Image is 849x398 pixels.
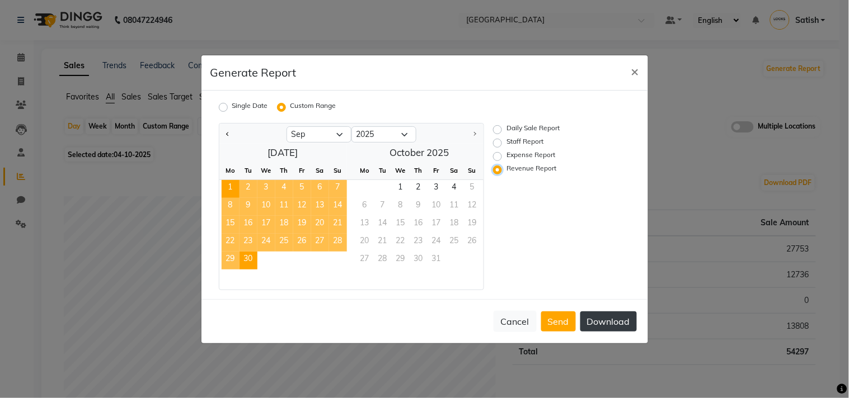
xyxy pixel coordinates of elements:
span: 8 [222,198,240,216]
select: Select month [287,126,351,143]
span: × [631,63,639,79]
div: Tuesday, September 16, 2025 [240,216,257,234]
div: Sunday, September 14, 2025 [329,198,347,216]
div: Tuesday, September 23, 2025 [240,234,257,252]
span: 12 [293,198,311,216]
span: 10 [257,198,275,216]
div: Thursday, October 2, 2025 [410,180,428,198]
button: Previous month [224,126,233,144]
span: 16 [240,216,257,234]
span: 2 [240,180,257,198]
span: 15 [222,216,240,234]
label: Single Date [232,101,268,114]
div: Sa [311,162,329,179]
span: 2 [410,180,428,198]
div: Friday, September 5, 2025 [293,180,311,198]
div: Saturday, September 13, 2025 [311,198,329,216]
div: Th [275,162,293,179]
div: Mo [356,162,374,179]
div: Wednesday, September 17, 2025 [257,216,275,234]
label: Staff Report [506,136,543,150]
span: 3 [257,180,275,198]
span: 18 [275,216,293,234]
div: Thursday, September 4, 2025 [275,180,293,198]
span: 1 [392,180,410,198]
div: Tuesday, September 2, 2025 [240,180,257,198]
button: Download [580,311,637,331]
div: Sa [445,162,463,179]
div: Friday, September 26, 2025 [293,234,311,252]
span: 22 [222,234,240,252]
span: 7 [329,180,347,198]
div: Saturday, September 6, 2025 [311,180,329,198]
div: Friday, September 19, 2025 [293,216,311,234]
div: Friday, September 12, 2025 [293,198,311,216]
span: 26 [293,234,311,252]
span: 1 [222,180,240,198]
span: 23 [240,234,257,252]
span: 28 [329,234,347,252]
div: Saturday, September 27, 2025 [311,234,329,252]
div: We [392,162,410,179]
div: Su [463,162,481,179]
span: 20 [311,216,329,234]
div: Wednesday, October 1, 2025 [392,180,410,198]
span: 14 [329,198,347,216]
span: 5 [293,180,311,198]
button: Cancel [494,311,537,332]
span: 4 [445,180,463,198]
label: Daily Sale Report [506,123,560,136]
div: Monday, September 15, 2025 [222,216,240,234]
span: 3 [428,180,445,198]
div: Thursday, September 11, 2025 [275,198,293,216]
div: Su [329,162,347,179]
div: Wednesday, September 3, 2025 [257,180,275,198]
span: 17 [257,216,275,234]
span: 11 [275,198,293,216]
div: Monday, September 22, 2025 [222,234,240,252]
div: Friday, October 3, 2025 [428,180,445,198]
div: Thursday, September 18, 2025 [275,216,293,234]
h5: Generate Report [210,64,297,81]
label: Expense Report [506,150,555,163]
div: Wednesday, September 24, 2025 [257,234,275,252]
span: 4 [275,180,293,198]
div: Tuesday, September 9, 2025 [240,198,257,216]
div: Saturday, September 20, 2025 [311,216,329,234]
span: 30 [240,252,257,269]
div: Monday, September 1, 2025 [222,180,240,198]
span: 24 [257,234,275,252]
div: Tu [374,162,392,179]
div: Wednesday, September 10, 2025 [257,198,275,216]
select: Select year [351,126,416,143]
div: We [257,162,275,179]
div: Monday, September 29, 2025 [222,252,240,269]
div: Tu [240,162,257,179]
div: Saturday, October 4, 2025 [445,180,463,198]
div: Tuesday, September 30, 2025 [240,252,257,269]
label: Custom Range [290,101,336,114]
span: 21 [329,216,347,234]
span: 29 [222,252,240,269]
span: 27 [311,234,329,252]
button: Close [622,55,648,87]
div: Sunday, September 28, 2025 [329,234,347,252]
span: 6 [311,180,329,198]
div: Sunday, September 7, 2025 [329,180,347,198]
button: Send [541,311,576,331]
span: 25 [275,234,293,252]
div: Th [410,162,428,179]
span: 13 [311,198,329,216]
label: Revenue Report [506,163,556,177]
span: 19 [293,216,311,234]
div: Fr [293,162,311,179]
div: Fr [428,162,445,179]
span: 9 [240,198,257,216]
div: Monday, September 8, 2025 [222,198,240,216]
div: Sunday, September 21, 2025 [329,216,347,234]
div: Mo [222,162,240,179]
div: Thursday, September 25, 2025 [275,234,293,252]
